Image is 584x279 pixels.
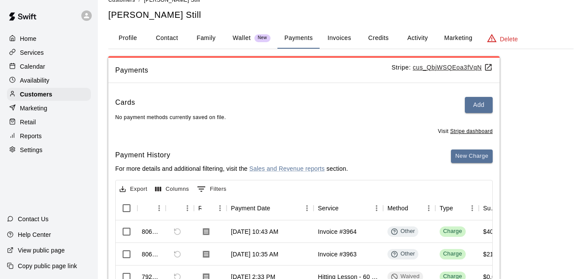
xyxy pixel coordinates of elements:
button: Sort [201,202,214,214]
a: Customers [7,88,91,101]
div: Payment Date [231,196,270,220]
button: Menu [370,202,383,215]
h5: [PERSON_NAME] Still [108,9,574,21]
p: Wallet [233,33,251,43]
button: Select columns [153,183,191,196]
div: Sep 9, 2025, 10:35 AM [231,250,278,259]
div: Method [387,196,408,220]
p: Stripe: [391,63,493,72]
div: Type [435,196,479,220]
span: Visit [438,127,493,136]
h6: Cards [115,97,135,113]
div: Type [440,196,453,220]
p: Retail [20,118,36,126]
button: Invoices [320,28,359,49]
p: Calendar [20,62,45,71]
button: Marketing [437,28,479,49]
button: Menu [153,202,166,215]
div: $40.00 [483,227,502,236]
a: Sales and Revenue reports [249,165,324,172]
button: Family [187,28,226,49]
a: cus_QbjWSQEoa3fVqN [413,64,493,71]
button: Download Receipt [198,246,214,262]
p: Home [20,34,37,43]
p: Reports [20,132,42,140]
button: Sort [453,202,465,214]
div: Refund [166,196,194,220]
p: For more details and additional filtering, visit the section. [115,164,348,173]
button: Download Receipt [198,224,214,239]
div: basic tabs example [108,28,574,49]
div: Charge [443,227,462,236]
div: Receipt [198,196,201,220]
a: Availability [7,74,91,87]
button: Sort [142,202,154,214]
a: Marketing [7,102,91,115]
button: Export [117,183,150,196]
button: New Charge [451,149,493,163]
button: Activity [398,28,437,49]
a: Reports [7,130,91,143]
p: Marketing [20,104,47,113]
div: Charge [443,250,462,258]
button: Sort [170,202,182,214]
button: Contact [147,28,187,49]
a: Services [7,46,91,59]
span: Payments [115,65,391,76]
span: No payment methods currently saved on file. [115,114,226,120]
div: Other [391,227,415,236]
a: Retail [7,116,91,129]
button: Sort [408,202,420,214]
p: Help Center [18,230,51,239]
div: Service [318,196,339,220]
button: Menu [181,202,194,215]
p: Availability [20,76,50,85]
div: Id [137,196,166,220]
div: Invoice #3964 [318,227,357,236]
span: Refund payment [170,224,185,239]
p: Copy public page link [18,262,77,270]
div: Invoice #3963 [318,250,357,259]
div: 806383 [142,250,161,259]
div: Service [314,196,383,220]
a: Stripe dashboard [450,128,493,134]
button: Menu [300,202,314,215]
button: Menu [422,202,435,215]
p: Services [20,48,44,57]
div: $210.00 [483,250,506,259]
a: Home [7,32,91,45]
button: Menu [214,202,227,215]
div: Payment Date [227,196,314,220]
a: Calendar [7,60,91,73]
div: Other [391,250,415,258]
button: Sort [339,202,351,214]
a: Settings [7,143,91,156]
button: Menu [466,202,479,215]
div: Receipt [194,196,227,220]
div: Subtotal [483,196,497,220]
button: Sort [270,202,283,214]
p: Contact Us [18,215,49,223]
span: Refund payment [170,247,185,262]
button: Show filters [195,182,229,196]
button: Add [465,97,493,113]
p: Delete [500,35,518,43]
button: Credits [359,28,398,49]
button: Profile [108,28,147,49]
div: Sep 9, 2025, 10:43 AM [231,227,278,236]
span: New [254,35,270,41]
div: 806407 [142,227,161,236]
p: Customers [20,90,52,99]
div: Method [383,196,435,220]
